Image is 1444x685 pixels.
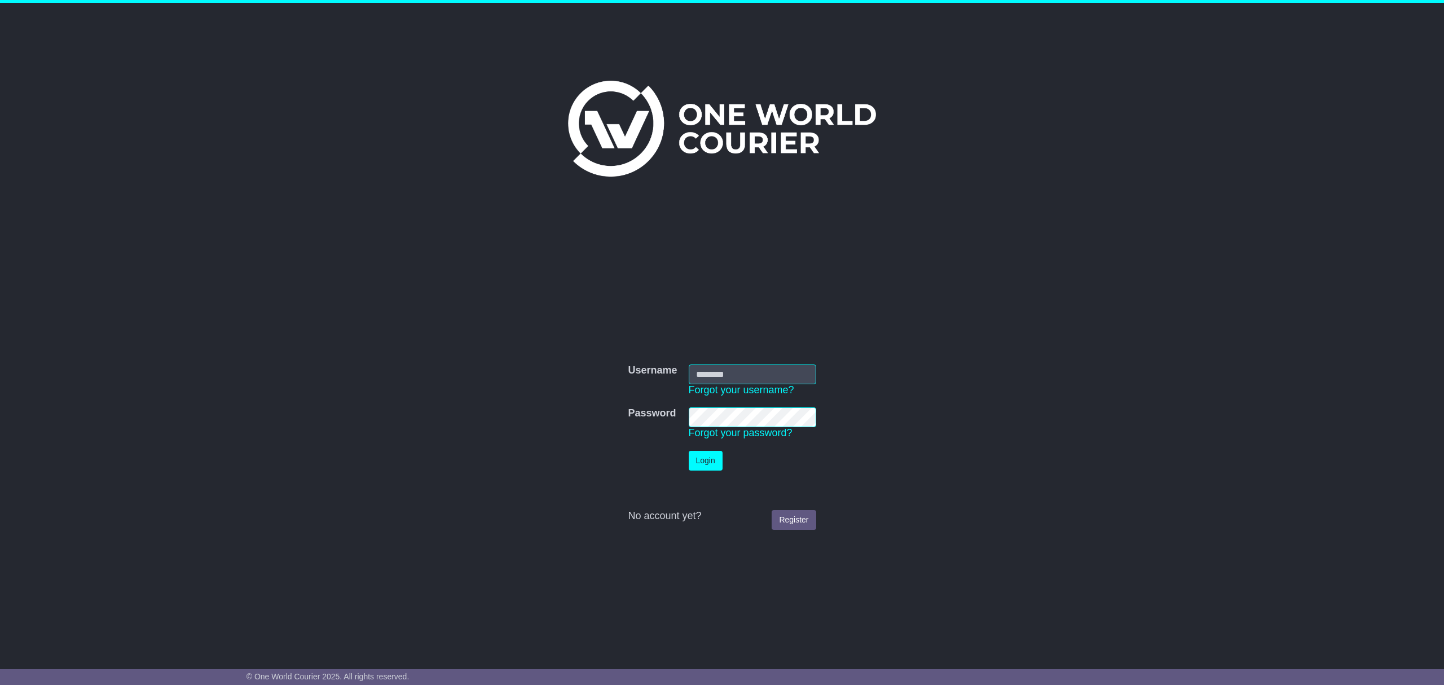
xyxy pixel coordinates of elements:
[628,407,676,420] label: Password
[689,384,794,396] a: Forgot your username?
[246,672,410,681] span: © One World Courier 2025. All rights reserved.
[568,81,876,177] img: One World
[689,451,723,471] button: Login
[628,510,816,522] div: No account yet?
[772,510,816,530] a: Register
[628,365,677,377] label: Username
[689,427,793,438] a: Forgot your password?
